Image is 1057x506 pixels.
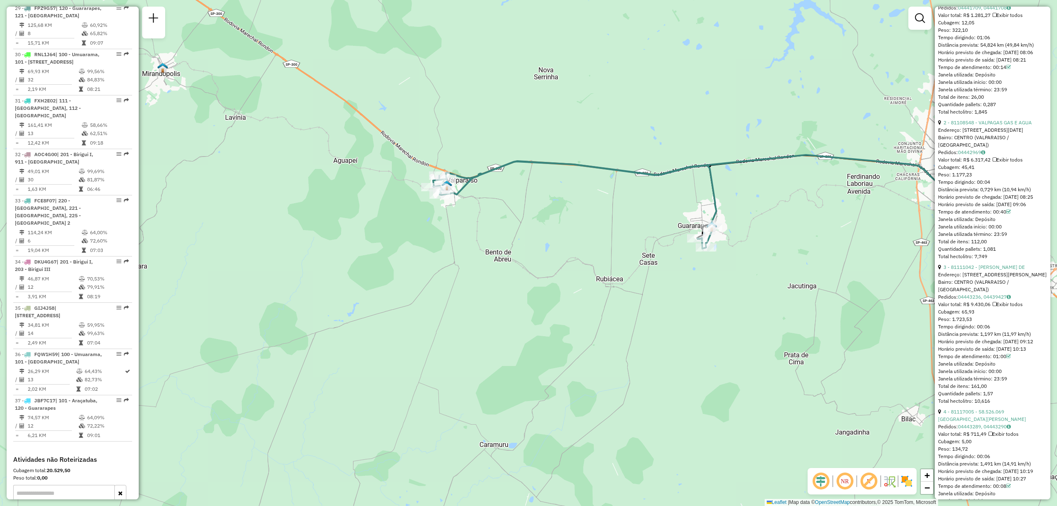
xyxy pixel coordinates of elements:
[87,422,128,430] td: 72,22%
[124,198,129,203] em: Rota exportada
[938,78,1047,86] div: Janela utilizada início: 00:00
[87,76,128,84] td: 84,83%
[938,108,1047,116] div: Total hectolitro: 1,845
[938,482,1047,490] div: Tempo de atendimento: 00:08
[87,431,128,439] td: 09:01
[116,5,121,10] em: Opções
[27,167,78,176] td: 49,01 KM
[90,121,129,129] td: 58,66%
[938,253,1047,260] div: Total hectolitro: 7,749
[27,385,76,393] td: 2,02 KM
[90,246,129,254] td: 07:03
[27,39,81,47] td: 15,71 KM
[79,415,85,420] i: % de utilização do peso
[938,201,1047,208] div: Horário previsto de saída: [DATE] 09:06
[37,475,47,481] strong: 0,00
[706,221,717,232] img: GUARARAPES
[27,176,78,184] td: 30
[938,86,1047,93] div: Janela utilizada término: 23:59
[938,164,974,170] span: Cubagem: 45,41
[87,321,128,329] td: 59,95%
[938,186,1047,193] div: Distância prevista: 0,729 km (10,94 km/h)
[19,77,24,82] i: Total de Atividades
[441,180,452,191] img: VALPARAISO
[15,422,19,430] td: /
[938,278,1047,293] div: Bairro: CENTRO (VALPARAISO / [GEOGRAPHIC_DATA])
[938,390,1047,397] div: Quantidade pallets: 1,57
[15,129,19,138] td: /
[87,176,128,184] td: 81,87%
[938,446,968,452] span: Peso: 134,72
[82,31,88,36] i: % de utilização da cubagem
[924,482,930,493] span: −
[938,423,1047,430] div: Pedidos:
[938,230,1047,238] div: Janela utilizada término: 23:59
[19,276,24,281] i: Distância Total
[79,331,85,336] i: % de utilização da cubagem
[82,131,88,136] i: % de utilização da cubagem
[958,294,1011,300] a: 04443236, 04439427
[27,76,78,84] td: 32
[19,169,24,174] i: Distância Total
[116,98,121,103] em: Opções
[90,129,129,138] td: 62,51%
[90,21,129,29] td: 60,92%
[87,85,128,93] td: 08:21
[19,177,24,182] i: Total de Atividades
[938,397,1047,405] div: Total hectolitro: 10,616
[19,415,24,420] i: Distância Total
[87,275,128,283] td: 70,53%
[921,482,933,494] a: Zoom out
[765,499,938,506] div: Map data © contributors,© 2025 TomTom, Microsoft
[938,49,1047,56] div: Horário previsto de chegada: [DATE] 08:06
[859,471,879,491] span: Exibir rótulo
[19,377,24,382] i: Total de Atividades
[84,385,124,393] td: 07:02
[87,339,128,347] td: 07:04
[27,283,78,291] td: 12
[1007,295,1011,299] i: Observações
[938,316,972,322] span: Peso: 1.723,53
[79,433,83,438] i: Tempo total em rota
[938,101,1047,108] div: Quantidade pallets: 0,287
[27,339,78,347] td: 2,49 KM
[938,345,1047,353] div: Horário previsto de saída: [DATE] 10:13
[13,474,132,482] div: Peso total:
[15,351,102,365] span: | 100 - Umuarama, 101 - [GEOGRAPHIC_DATA]
[116,352,121,356] em: Opções
[124,352,129,356] em: Rota exportada
[27,275,78,283] td: 46,87 KM
[19,23,24,28] i: Distância Total
[13,456,132,463] h4: Atividades não Roteirizadas
[15,97,81,119] span: 31 -
[938,208,1047,216] div: Tempo de atendimento: 00:40
[116,198,121,203] em: Opções
[116,259,121,264] em: Opções
[34,351,58,357] span: FQW1H59
[27,321,78,329] td: 34,81 KM
[19,285,24,290] i: Total de Atividades
[938,156,1047,164] div: Valor total: R$ 6.317,42
[938,330,1047,338] div: Distância prevista: 1,197 km (11,97 km/h)
[938,460,1047,468] div: Distância prevista: 1,491 km (14,91 km/h)
[19,123,24,128] i: Distância Total
[15,246,19,254] td: =
[124,305,129,310] em: Rota exportada
[938,4,1047,12] div: Pedidos:
[15,259,93,272] span: | 201 - Birigui I, 203 - Birigui III
[938,382,1047,390] div: Total de itens: 161,00
[27,228,81,237] td: 114,24 KM
[15,305,60,318] span: 35 -
[87,329,128,337] td: 99,63%
[124,259,129,264] em: Rota exportada
[82,123,88,128] i: % de utilização do peso
[19,31,24,36] i: Total de Atividades
[938,27,968,33] span: Peso: 322,10
[811,471,831,491] span: Ocultar deslocamento
[90,29,129,38] td: 65,82%
[938,438,972,444] span: Cubagem: 5,00
[79,294,83,299] i: Tempo total em rota
[938,301,1047,308] div: Valor total: R$ 9.430,06
[15,397,97,411] span: 37 -
[883,475,896,488] img: Fluxo de ruas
